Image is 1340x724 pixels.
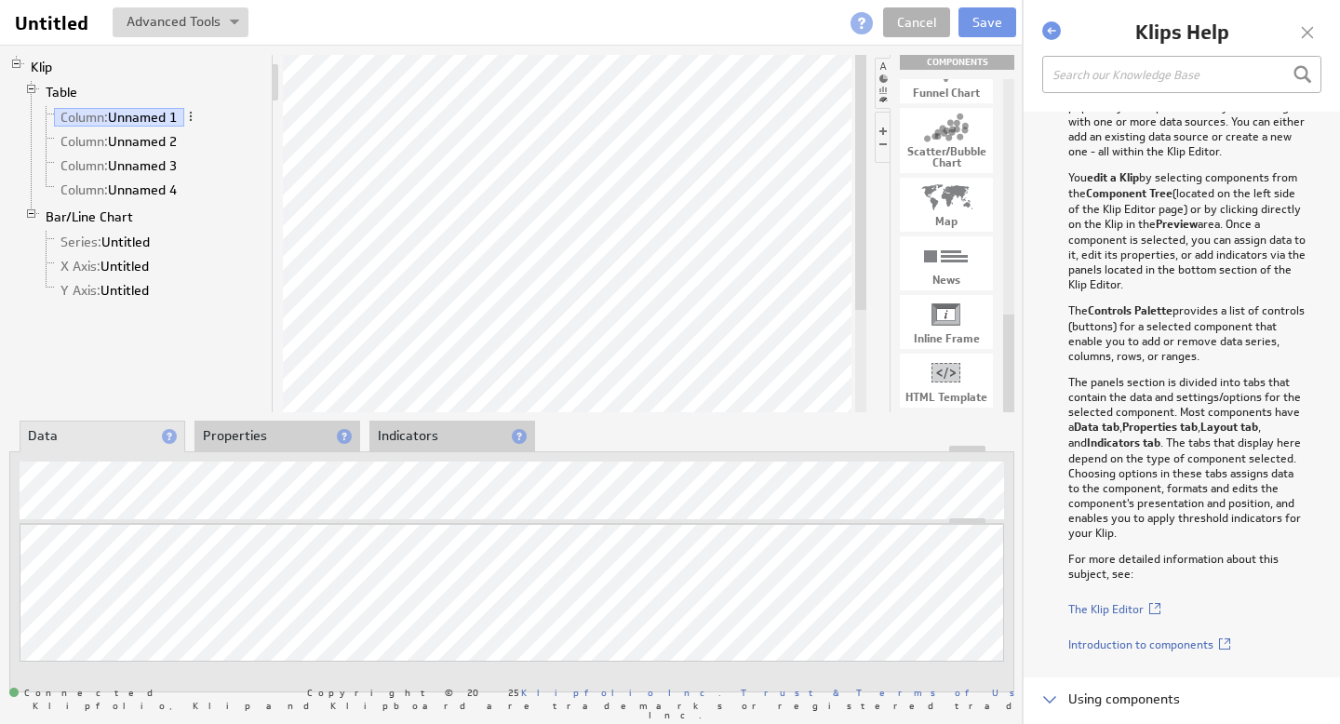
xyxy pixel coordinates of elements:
[60,181,108,198] span: Column:
[900,333,993,344] div: Inline Frame
[875,112,890,163] li: Hide or show the component controls palette
[1024,677,1340,718] div: Using components
[1068,551,1306,581] p: For more detailed information about this subject, see:
[521,686,721,699] a: Klipfolio Inc.
[19,701,1331,719] span: Klipfolio, Klip and Klipboard are trademarks or registered trademarks of Klipfolio Inc.
[875,58,891,109] li: Hide or show the component palette
[184,110,197,123] span: More actions
[1068,592,1306,616] a: The Klip Editor
[1122,420,1198,435] strong: Properties tab
[1042,56,1321,93] input: Search our Knowledge Base
[194,421,360,452] li: Properties
[1068,627,1306,651] a: Introduction to components
[1068,374,1306,540] p: The panels section is divided into tabs that contain the data and settings/options for the select...
[20,421,185,452] li: Data
[54,181,184,199] a: Column: Unnamed 4
[1068,169,1306,291] p: You by selecting components from the (located on the left side of the Klip Editor page) or by cli...
[1087,170,1139,185] strong: edit a Klip
[900,87,993,99] div: Funnel Chart
[900,275,993,286] div: News
[883,7,950,37] a: Cancel
[1074,420,1119,435] strong: Data tab
[54,233,157,251] a: Series: Untitled
[900,146,993,168] div: Scatter/Bubble Chart
[230,20,239,27] img: button-savedrop.png
[60,109,108,126] span: Column:
[1065,19,1298,47] h1: Klips Help
[54,156,184,175] a: Column: Unnamed 3
[900,392,993,403] div: HTML Template
[900,216,993,227] div: Map
[369,421,535,452] li: Indicators
[1087,436,1160,450] strong: Indicators tab
[900,55,1014,70] div: Drag & drop components onto the workspace
[1156,217,1198,232] strong: Preview
[7,7,101,39] input: Untitled
[60,234,101,250] span: Series:
[9,688,164,699] span: Connected: ID: dpnc-24 Online: true
[54,257,156,275] a: X Axis: Untitled
[60,157,108,174] span: Column:
[1086,186,1172,201] strong: Component Tree
[60,282,100,299] span: Y Axis:
[1088,303,1172,318] strong: Controls Palette
[1200,420,1258,435] strong: Layout tab
[958,7,1016,37] button: Save
[741,686,1042,699] a: Trust & Terms of Use
[54,108,184,127] a: Column: Unnamed 1
[39,208,141,226] a: Bar/Line Chart
[60,258,100,275] span: X Axis:
[1068,302,1306,363] p: The provides a list of controls (buttons) for a selected component that enable you to add or remo...
[54,132,184,151] a: Column: Unnamed 2
[307,688,721,697] span: Copyright © 2025
[39,83,85,101] a: Table
[24,58,60,76] a: Klip
[60,133,108,150] span: Column:
[54,281,156,300] a: Y Axis: Untitled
